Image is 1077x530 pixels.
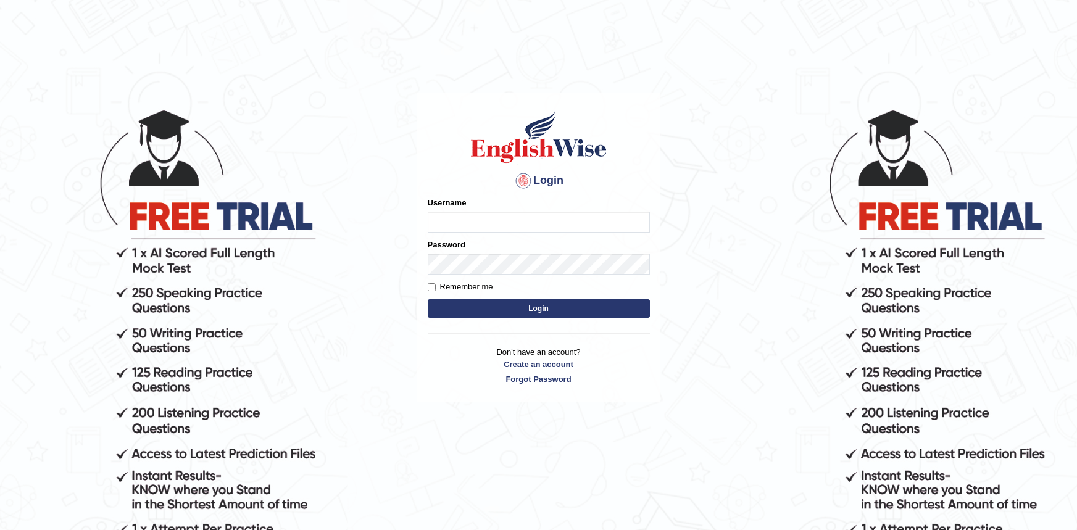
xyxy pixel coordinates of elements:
a: Create an account [428,358,650,370]
label: Username [428,197,467,209]
input: Remember me [428,283,436,291]
a: Forgot Password [428,373,650,385]
p: Don't have an account? [428,346,650,384]
label: Remember me [428,281,493,293]
img: Logo of English Wise sign in for intelligent practice with AI [468,109,609,165]
h4: Login [428,171,650,191]
label: Password [428,239,465,251]
button: Login [428,299,650,318]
